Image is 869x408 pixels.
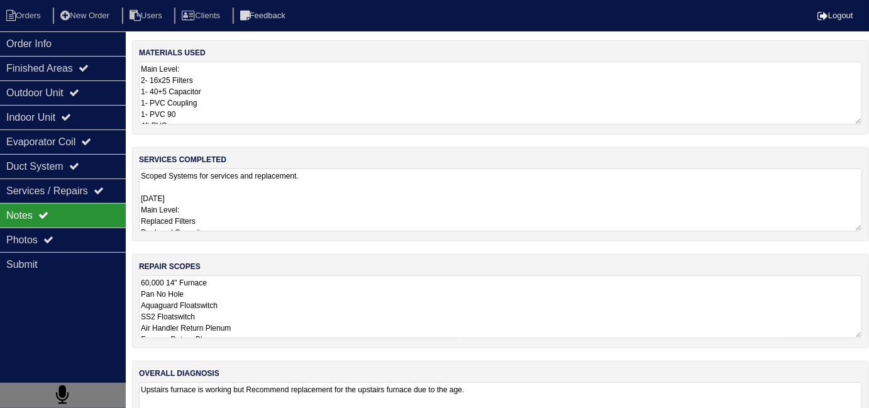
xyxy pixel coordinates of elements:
textarea: Scoped Systems for services and replacement. [DATE] Main Level: Replaced Filters Replaced Capacit... [139,168,862,231]
li: New Order [53,8,119,25]
label: services completed [139,154,226,165]
a: Logout [817,11,853,20]
textarea: 60,000 14" Furnace Pan No Hole Aquaguard Floatswitch SS2 Floatswitch Air Handler Return Plenum Fu... [139,275,862,338]
textarea: Main Level: 2- 16x25 Filters 1- 40+5 Capacitor 1- PVC Coupling 1- PVC 90 4ft PVC 1- Smart Thermos... [139,62,862,124]
a: New Order [53,11,119,20]
li: Clients [174,8,230,25]
li: Feedback [233,8,296,25]
a: Users [122,11,172,20]
a: Clients [174,11,230,20]
label: materials used [139,47,206,58]
li: Users [122,8,172,25]
label: repair scopes [139,261,201,272]
label: overall diagnosis [139,368,219,379]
